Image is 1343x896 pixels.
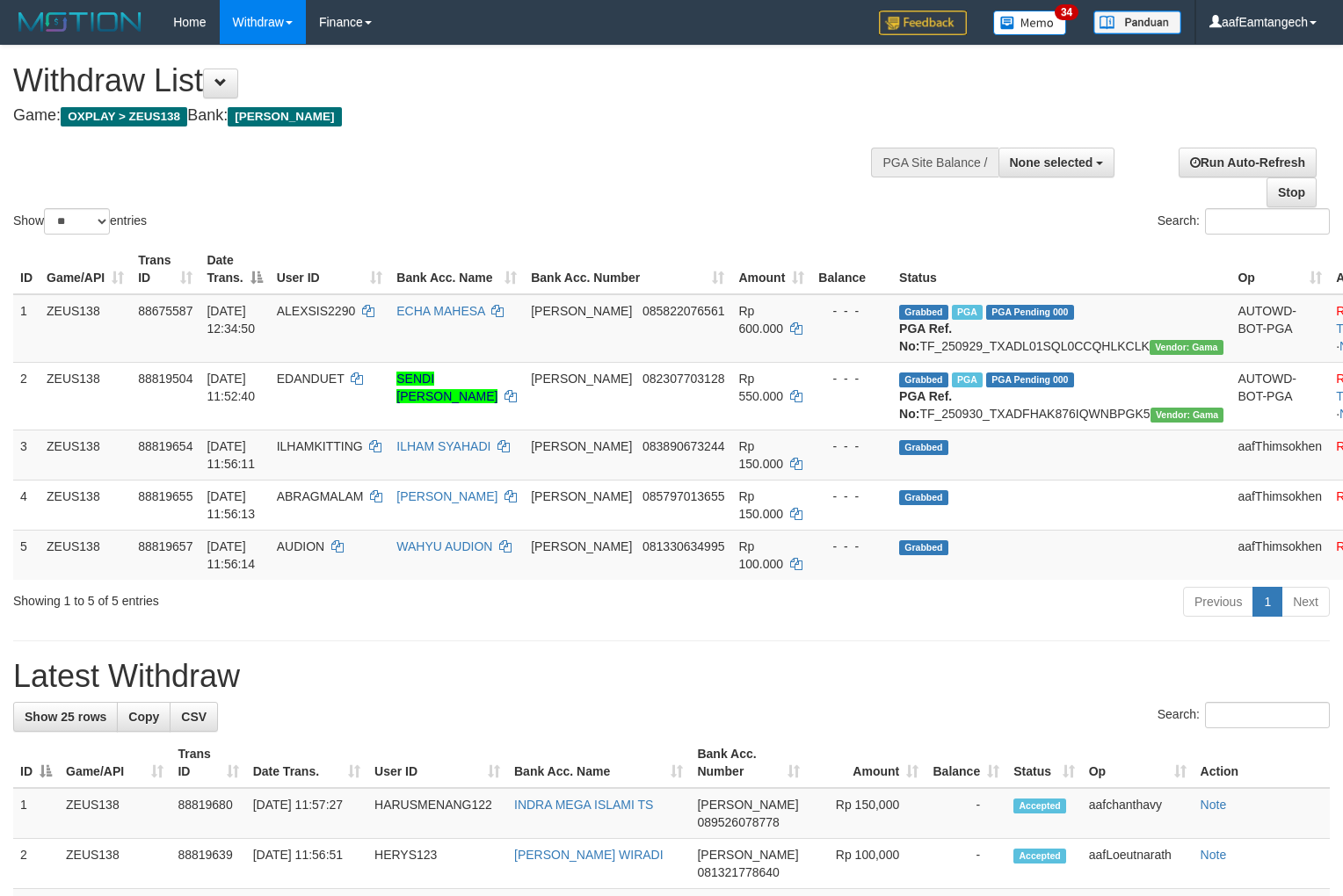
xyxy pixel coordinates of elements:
td: ZEUS138 [40,294,131,363]
span: [PERSON_NAME] [531,539,632,553]
a: Note [1201,798,1227,812]
td: 3 [13,430,40,480]
h1: Withdraw List [13,63,878,98]
img: Feedback.jpg [879,11,967,35]
div: - - - [818,437,885,455]
td: TF_250930_TXADFHAK876IQWNBPGK5 [892,362,1230,430]
span: PGA Pending [986,372,1074,387]
td: 4 [13,480,40,530]
span: Vendor URL: https://trx31.1velocity.biz [1151,408,1224,423]
a: [PERSON_NAME] [396,489,497,503]
th: Trans ID: activate to sort column ascending [171,738,245,788]
span: 88819657 [138,539,192,553]
a: ILHAM SYAHADI [396,439,490,453]
span: EDANDUET [277,372,345,386]
span: Copy 085797013655 to clipboard [642,489,724,503]
th: Bank Acc. Number: activate to sort column ascending [690,738,807,788]
td: [DATE] 11:56:51 [246,839,367,889]
td: 88819680 [171,788,245,839]
td: ZEUS138 [40,480,131,530]
span: Copy 081330634995 to clipboard [642,539,724,553]
td: Rp 150,000 [807,788,926,839]
h1: Latest Withdraw [13,659,1330,694]
span: 88819655 [138,489,192,503]
span: Copy 081321778640 to clipboard [697,865,779,879]
span: Accepted [1013,849,1066,863]
th: Game/API: activate to sort column ascending [59,738,171,788]
td: aafThimsokhen [1230,480,1329,530]
td: ZEUS138 [40,430,131,480]
span: Accepted [1013,798,1066,813]
span: Rp 100.000 [738,539,783,571]
th: Bank Acc. Name: activate to sort column ascending [507,738,690,788]
span: 34 [1055,4,1078,20]
label: Search: [1158,702,1330,728]
th: Bank Acc. Name: activate to sort column ascending [389,244,524,294]
a: Previous [1183,587,1253,617]
span: Rp 550.000 [738,372,783,403]
span: Rp 600.000 [738,304,783,336]
th: Status [892,244,1230,294]
div: - - - [818,302,885,320]
a: WAHYU AUDION [396,539,492,553]
span: Copy [128,710,159,724]
span: [DATE] 11:56:14 [207,539,255,571]
span: ABRAGMALAM [277,489,364,503]
span: Grabbed [899,372,948,387]
a: Show 25 rows [13,702,118,732]
input: Search: [1205,208,1330,235]
td: ZEUS138 [59,839,171,889]
th: ID: activate to sort column descending [13,738,59,788]
th: Bank Acc. Number: activate to sort column ascending [524,244,731,294]
th: Amount: activate to sort column ascending [731,244,811,294]
span: Copy 089526078778 to clipboard [697,815,779,829]
span: [PERSON_NAME] [697,798,798,812]
th: Date Trans.: activate to sort column descending [200,244,269,294]
td: 1 [13,294,40,363]
span: [PERSON_NAME] [531,372,632,386]
input: Search: [1205,702,1330,728]
button: None selected [998,148,1115,177]
span: Copy 085822076561 to clipboard [642,304,724,318]
span: Marked by aafpengsreynich [952,305,983,320]
td: HARUSMENANG122 [367,788,507,839]
span: [PERSON_NAME] [531,304,632,318]
span: Show 25 rows [25,710,106,724]
a: 1 [1252,587,1282,617]
td: 1 [13,788,59,839]
span: [PERSON_NAME] [531,489,632,503]
span: Grabbed [899,540,948,555]
span: [DATE] 11:52:40 [207,372,255,403]
span: 88675587 [138,304,192,318]
span: PGA Pending [986,305,1074,320]
div: PGA Site Balance / [871,148,998,177]
span: Grabbed [899,490,948,505]
span: [PERSON_NAME] [228,107,341,126]
th: Date Trans.: activate to sort column ascending [246,738,367,788]
td: aafThimsokhen [1230,430,1329,480]
span: Rp 150.000 [738,489,783,521]
span: Copy 082307703128 to clipboard [642,372,724,386]
b: PGA Ref. No: [899,389,952,421]
span: Copy 083890673244 to clipboard [642,439,724,453]
th: Trans ID: activate to sort column ascending [131,244,200,294]
img: Button%20Memo.svg [993,11,1067,35]
td: Rp 100,000 [807,839,926,889]
th: Balance [811,244,892,294]
td: 88819639 [171,839,245,889]
a: Copy [117,702,171,732]
th: Game/API: activate to sort column ascending [40,244,131,294]
a: Stop [1267,177,1317,207]
td: HERYS123 [367,839,507,889]
a: INDRA MEGA ISLAMI TS [514,798,653,812]
td: [DATE] 11:57:27 [246,788,367,839]
a: CSV [170,702,218,732]
td: - [926,788,1006,839]
span: [DATE] 12:34:50 [207,304,255,336]
span: ALEXSIS2290 [277,304,356,318]
th: Op: activate to sort column ascending [1082,738,1194,788]
td: 2 [13,839,59,889]
span: [DATE] 11:56:13 [207,489,255,521]
td: aafLoeutnarath [1082,839,1194,889]
td: ZEUS138 [40,530,131,580]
